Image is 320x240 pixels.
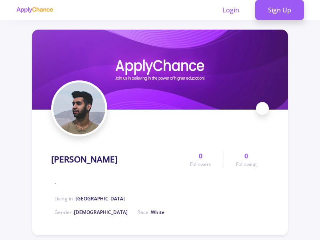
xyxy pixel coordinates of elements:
[32,30,288,110] img: Ali Habibnezhadcover image
[54,195,125,202] span: Living in :
[178,151,223,168] a: 0Followers
[137,209,164,216] span: Race :
[244,151,248,161] span: 0
[236,161,257,168] span: Following
[151,209,164,216] span: White
[54,209,128,216] span: Gender :
[16,7,53,13] img: applychance logo text only
[224,151,269,168] a: 0Following
[74,209,128,216] span: [DEMOGRAPHIC_DATA]
[190,161,211,168] span: Followers
[51,154,118,164] h1: [PERSON_NAME]
[76,195,125,202] span: [GEOGRAPHIC_DATA]
[199,151,202,161] span: 0
[54,177,56,186] span: .
[53,82,105,134] img: Ali Habibnezhadavatar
